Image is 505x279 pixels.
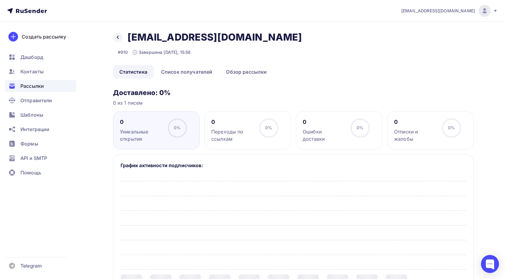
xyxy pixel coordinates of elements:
[5,94,76,106] a: Отправители
[113,65,154,79] a: Статистика
[5,66,76,78] a: Контакты
[20,111,43,118] span: Шаблоны
[5,138,76,150] a: Формы
[357,125,363,130] span: 0%
[401,5,498,17] a: [EMAIL_ADDRESS][DOMAIN_NAME]
[20,126,49,133] span: Интеграции
[220,65,273,79] a: Обзор рассылки
[401,8,475,14] span: [EMAIL_ADDRESS][DOMAIN_NAME]
[394,128,436,143] div: Отписки и жалобы
[5,51,76,63] a: Дашборд
[303,118,345,126] div: 0
[303,128,345,143] div: Ошибки доставки
[394,118,436,126] div: 0
[113,99,474,106] div: 0 из 1 писем
[20,140,38,147] span: Формы
[20,169,41,176] span: Помощь
[5,80,76,92] a: Рассылки
[448,125,455,130] span: 0%
[120,118,162,126] div: 0
[211,128,254,143] div: Переходы по ссылкам
[20,97,52,104] span: Отправители
[155,65,219,79] a: Список получателей
[265,125,272,130] span: 0%
[20,155,47,162] span: API и SMTP
[211,118,254,126] div: 0
[133,49,191,55] div: Завершена [DATE], 15:58
[20,262,42,269] span: Telegram
[5,109,76,121] a: Шаблоны
[120,128,162,143] div: Уникальные открытия
[20,82,44,90] span: Рассылки
[174,125,181,130] span: 0%
[118,49,128,55] div: #910
[22,33,66,40] div: Создать рассылку
[113,88,474,97] h3: Доставлено: 0%
[20,54,43,61] span: Дашборд
[121,162,466,169] h5: График активности подписчиков:
[127,31,302,43] h2: [EMAIL_ADDRESS][DOMAIN_NAME]
[20,68,44,75] span: Контакты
